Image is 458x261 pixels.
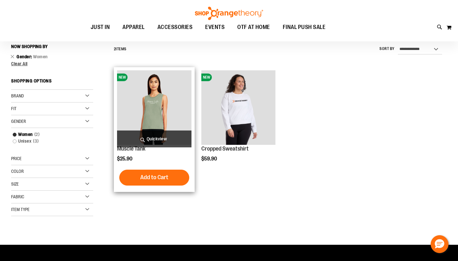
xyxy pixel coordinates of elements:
div: product [198,67,279,178]
strong: Shopping Options [11,75,93,90]
span: EVENTS [205,20,225,34]
a: Muscle TankNEW [117,70,191,146]
span: $59.90 [201,156,218,162]
span: 2 [33,131,41,138]
img: Front of 2024 Q3 Balanced Basic Womens Cropped Sweatshirt [201,70,276,145]
span: ACCESSORIES [157,20,193,34]
a: ACCESSORIES [151,20,199,35]
a: Front of 2024 Q3 Balanced Basic Womens Cropped SweatshirtNEW [201,70,276,146]
span: FINAL PUSH SALE [283,20,326,34]
button: Now Shopping by [11,41,51,52]
a: Women2 [10,131,88,138]
a: FINAL PUSH SALE [276,20,332,35]
span: Clear All [11,61,28,66]
a: OTF AT HOME [231,20,276,35]
img: Muscle Tank [117,70,191,145]
span: Gender [11,119,26,124]
span: APPAREL [122,20,145,34]
a: Muscle Tank [117,145,145,152]
a: EVENTS [199,20,231,35]
a: Cropped Sweatshirt [201,145,249,152]
span: Color [11,169,24,174]
a: Quickview [117,130,191,147]
span: Price [11,156,22,161]
button: Hello, have a question? Let’s chat. [431,235,448,253]
div: product [114,67,195,192]
h2: Items [114,44,127,54]
span: 3 [31,138,40,145]
span: Fit [11,106,17,111]
span: NEW [117,74,128,81]
span: Gender [17,54,33,59]
a: Clear All [11,61,93,66]
label: Sort By [379,46,395,52]
span: Women [33,54,48,59]
span: NEW [201,74,212,81]
a: JUST IN [84,20,116,34]
span: 2 [114,47,116,51]
span: Item Type [11,207,30,212]
img: Shop Orangetheory [194,7,264,20]
span: Fabric [11,194,24,199]
span: Size [11,181,19,187]
span: $25.90 [117,156,133,162]
span: Brand [11,93,24,98]
span: Add to Cart [140,174,168,181]
button: Add to Cart [119,170,189,186]
a: APPAREL [116,20,151,35]
span: OTF AT HOME [237,20,270,34]
a: Unisex3 [10,138,88,145]
span: JUST IN [91,20,110,34]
